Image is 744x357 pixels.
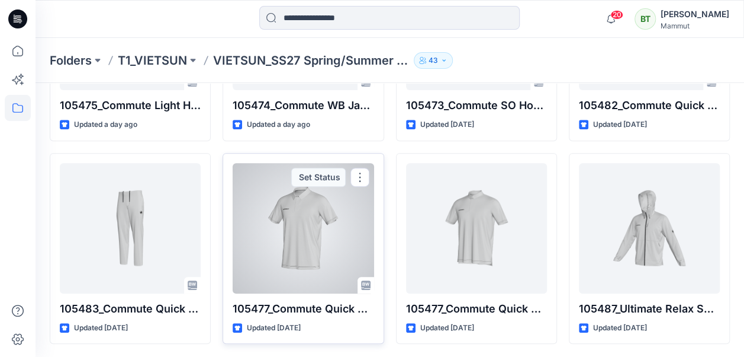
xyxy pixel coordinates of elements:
a: 105487_Ultimate Relax SO Hooded Jacket AF Men [579,163,720,294]
p: Updated [DATE] [593,119,647,131]
div: [PERSON_NAME] [661,7,729,21]
p: Updated [DATE] [420,119,474,131]
p: Updated [DATE] [593,322,647,334]
p: 43 [429,54,438,67]
a: 105477_Commute Quick Dry Polo AF Men - OP2 [406,163,547,294]
div: Mammut [661,21,729,30]
p: Updated a day ago [74,119,137,131]
p: Updated a day ago [247,119,310,131]
p: 105477_Commute Quick Dry Polo AF Men - OP2 [406,301,547,317]
a: T1_VIETSUN [118,52,187,69]
p: Updated [DATE] [420,322,474,334]
p: 105483_Commute Quick Dry Knit Pants AF Men [60,301,201,317]
a: 105477_Commute Quick Dry Polo AF Men - OP1 [233,163,373,294]
p: 105477_Commute Quick Dry Polo AF Men - OP1 [233,301,373,317]
p: 105487_Ultimate Relax SO Hooded Jacket AF Men [579,301,720,317]
p: Updated [DATE] [74,322,128,334]
p: 105482_Commute Quick Dry Pants AF Men [579,97,720,114]
p: VIETSUN_SS27 Spring/Summer [GEOGRAPHIC_DATA] [213,52,409,69]
button: 43 [414,52,453,69]
p: 105473_Commute SO Hooded Jacket Men AF [406,97,547,114]
span: 20 [610,10,623,20]
p: 105475_Commute Light Hooded Jacket AF Women [60,97,201,114]
a: 105483_Commute Quick Dry Knit Pants AF Men [60,163,201,294]
p: Updated [DATE] [247,322,301,334]
div: BT [635,8,656,30]
a: Folders [50,52,92,69]
p: 105474_Commute WB Jacket AF Men [233,97,373,114]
